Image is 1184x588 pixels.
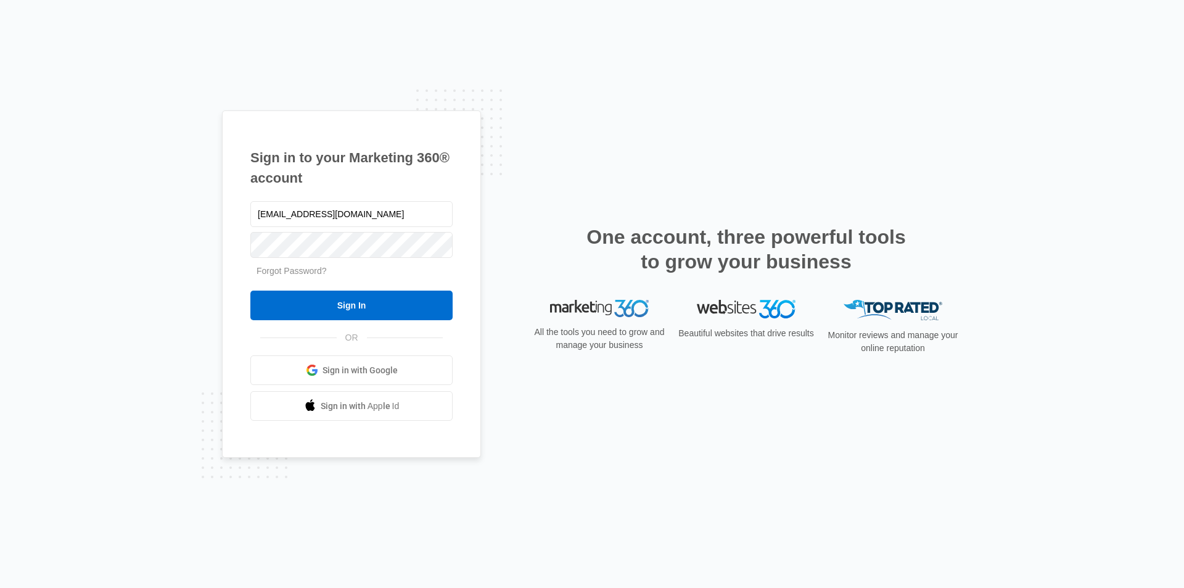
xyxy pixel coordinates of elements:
input: Email [250,201,453,227]
span: Sign in with Google [323,364,398,377]
p: All the tools you need to grow and manage your business [530,326,668,352]
span: OR [337,331,367,344]
a: Sign in with Google [250,355,453,385]
img: Marketing 360 [550,300,649,317]
img: Websites 360 [697,300,795,318]
span: Sign in with Apple Id [321,400,400,413]
a: Forgot Password? [257,266,327,276]
p: Beautiful websites that drive results [677,327,815,340]
h2: One account, three powerful tools to grow your business [583,225,910,274]
p: Monitor reviews and manage your online reputation [824,329,962,355]
input: Sign In [250,291,453,320]
a: Sign in with Apple Id [250,391,453,421]
h1: Sign in to your Marketing 360® account [250,147,453,188]
img: Top Rated Local [844,300,942,320]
